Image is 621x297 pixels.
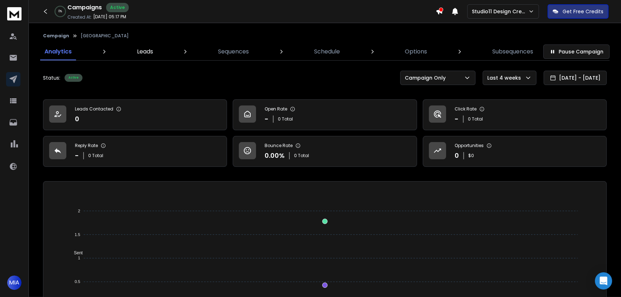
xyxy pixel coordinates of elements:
p: Click Rate [455,106,477,112]
p: $ 0 [468,153,474,159]
img: logo [7,7,22,20]
a: Subsequences [488,43,537,60]
div: Active [65,74,82,82]
tspan: 2 [78,209,80,213]
p: Get Free Credits [563,8,603,15]
a: Reply Rate-0 Total [43,136,227,167]
div: Open Intercom Messenger [595,272,612,289]
p: 0.00 % [265,151,285,161]
p: Schedule [314,47,340,56]
p: Bounce Rate [265,143,293,148]
a: Leads Contacted0 [43,99,227,130]
p: [GEOGRAPHIC_DATA] [81,33,129,39]
p: Options [405,47,427,56]
a: Opportunities0$0 [423,136,607,167]
button: Pause Campaign [543,44,610,59]
a: Sequences [214,43,253,60]
p: Opportunities [455,143,484,148]
p: Studio11 Design Creative [472,8,528,15]
a: Analytics [40,43,76,60]
p: Leads [137,47,153,56]
p: Leads Contacted [75,106,113,112]
p: Status: [43,74,60,81]
p: 0 Total [294,153,309,159]
p: [DATE] 05:17 PM [93,14,126,20]
p: 0 [455,151,459,161]
p: - [265,114,269,124]
span: Sent [68,250,83,255]
tspan: 0.5 [75,279,80,284]
p: Last 4 weeks [487,74,524,81]
button: Campaign [43,33,69,39]
button: Get Free Credits [547,4,608,19]
tspan: 1 [78,256,80,260]
p: Reply Rate [75,143,98,148]
h1: Campaigns [67,3,102,12]
p: 0 % [58,9,62,14]
button: [DATE] - [DATE] [544,71,607,85]
p: Open Rate [265,106,287,112]
button: MIA [7,275,22,290]
p: Campaign Only [405,74,449,81]
p: Analytics [44,47,72,56]
a: Schedule [310,43,344,60]
a: Bounce Rate0.00%0 Total [233,136,417,167]
a: Options [400,43,431,60]
a: Click Rate-0 Total [423,99,607,130]
p: 0 Total [468,116,483,122]
p: Sequences [218,47,249,56]
p: Subsequences [492,47,533,56]
p: 0 Total [88,153,103,159]
p: Created At: [67,14,92,20]
div: Active [106,3,129,12]
p: - [75,151,79,161]
tspan: 1.5 [75,232,80,237]
p: - [455,114,459,124]
a: Leads [133,43,157,60]
a: Open Rate-0 Total [233,99,417,130]
p: 0 Total [278,116,293,122]
p: 0 [75,114,79,124]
